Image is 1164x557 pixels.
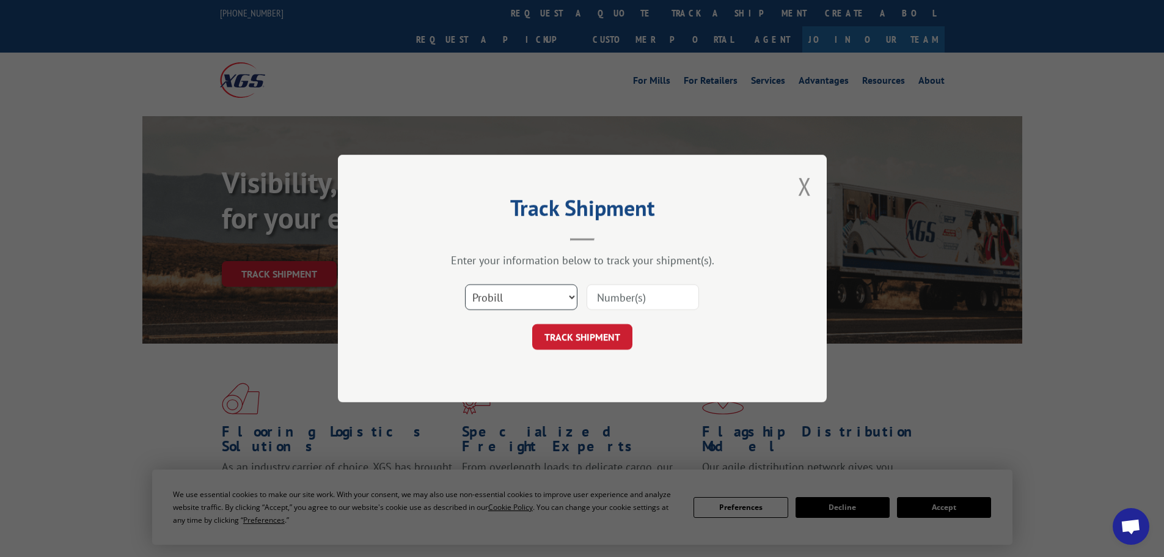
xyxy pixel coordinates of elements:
[1113,508,1149,545] div: Open chat
[399,199,766,223] h2: Track Shipment
[399,253,766,267] div: Enter your information below to track your shipment(s).
[532,324,632,350] button: TRACK SHIPMENT
[798,170,811,202] button: Close modal
[587,284,699,310] input: Number(s)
